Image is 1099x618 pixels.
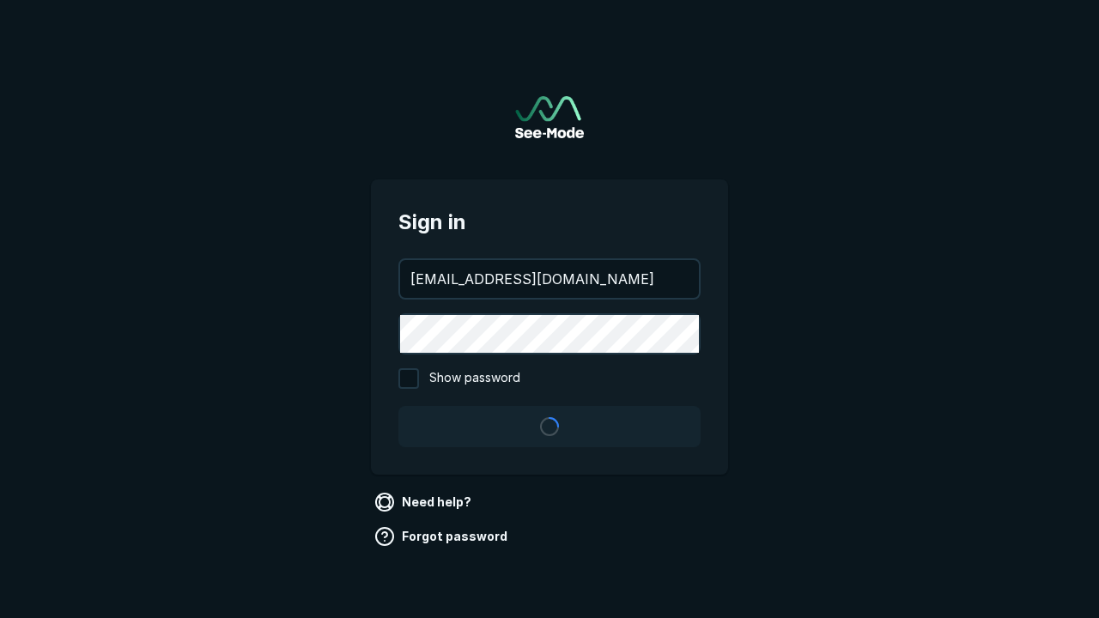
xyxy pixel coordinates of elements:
a: Go to sign in [515,96,584,138]
a: Need help? [371,488,478,516]
span: Sign in [398,207,701,238]
img: See-Mode Logo [515,96,584,138]
a: Forgot password [371,523,514,550]
span: Show password [429,368,520,389]
input: your@email.com [400,260,699,298]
